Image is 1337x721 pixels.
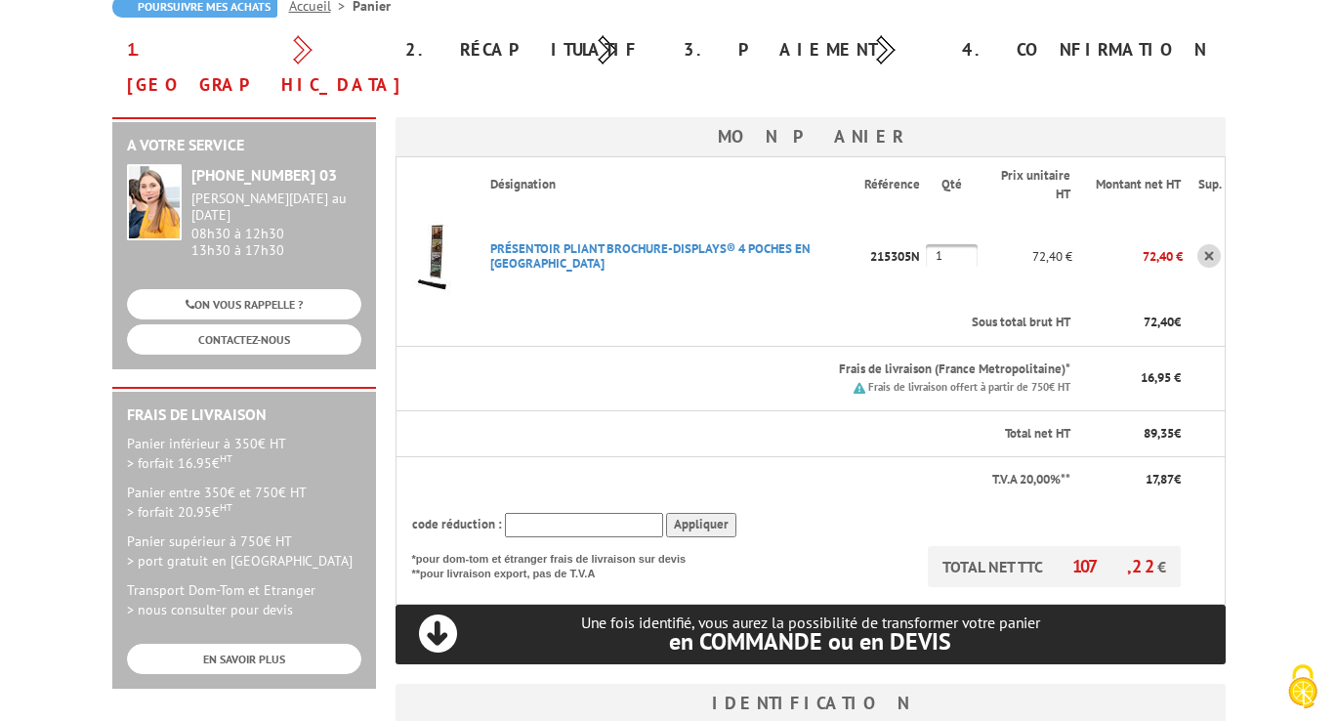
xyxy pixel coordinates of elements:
p: 72,40 € [978,239,1072,274]
p: € [1088,314,1181,332]
p: T.V.A 20,00%** [412,471,1071,489]
p: € [1088,471,1181,489]
span: 89,35 [1144,425,1174,442]
input: Appliquer [666,513,736,537]
p: TOTAL NET TTC € [928,546,1181,587]
a: EN SAVOIR PLUS [127,644,361,674]
span: en COMMANDE ou en DEVIS [669,626,951,657]
span: 72,40 [1144,314,1174,330]
p: Panier entre 350€ et 750€ HT [127,483,361,522]
h3: Mon panier [396,117,1226,156]
div: 4. Confirmation [947,32,1226,67]
p: Prix unitaire HT [993,167,1070,203]
img: Cookies (fenêtre modale) [1278,662,1327,711]
p: Référence [864,176,924,194]
p: 72,40 € [1072,239,1183,274]
div: 08h30 à 12h30 13h30 à 17h30 [191,191,361,258]
span: > port gratuit en [GEOGRAPHIC_DATA] [127,552,353,570]
div: 2. Récapitulatif [391,32,669,67]
span: code réduction : [412,516,502,532]
h2: A votre service [127,137,361,154]
p: Total net HT [412,425,1071,444]
sup: HT [220,451,232,465]
span: > forfait 20.95€ [127,503,232,521]
th: Qté [926,157,978,213]
p: Transport Dom-Tom et Etranger [127,580,361,619]
p: Montant net HT [1088,176,1181,194]
th: Sup. [1183,157,1225,213]
sup: HT [220,500,232,514]
p: *pour dom-tom et étranger frais de livraison sur devis **pour livraison export, pas de T.V.A [412,546,705,582]
span: 107,22 [1072,555,1157,577]
th: Sous total brut HT [475,300,1073,346]
p: Une fois identifié, vous aurez la possibilité de transformer votre panier [396,614,1226,654]
div: 3. Paiement [669,32,947,67]
h2: Frais de Livraison [127,406,361,424]
img: PRéSENTOIR PLIANT BROCHURE-DISPLAYS® 4 POCHES EN NYLON [397,217,475,295]
img: widget-service.jpg [127,164,182,240]
span: 16,95 € [1141,369,1181,386]
p: Panier supérieur à 750€ HT [127,531,361,571]
a: CONTACTEZ-NOUS [127,324,361,355]
p: Frais de livraison (France Metropolitaine)* [490,360,1071,379]
a: ON VOUS RAPPELLE ? [127,289,361,319]
span: 17,87 [1146,471,1174,488]
th: Désignation [475,157,865,213]
div: [PERSON_NAME][DATE] au [DATE] [191,191,361,224]
small: Frais de livraison offert à partir de 750€ HT [868,380,1070,394]
p: Panier inférieur à 350€ HT [127,434,361,473]
strong: [PHONE_NUMBER] 03 [191,165,337,185]
span: > nous consulter pour devis [127,601,293,618]
div: 1. [GEOGRAPHIC_DATA] [112,32,391,103]
p: € [1088,425,1181,444]
p: 215305N [864,239,926,274]
button: Cookies (fenêtre modale) [1269,655,1337,721]
img: picto.png [854,382,865,394]
span: > forfait 16.95€ [127,454,232,472]
a: PRéSENTOIR PLIANT BROCHURE-DISPLAYS® 4 POCHES EN [GEOGRAPHIC_DATA] [490,240,811,272]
